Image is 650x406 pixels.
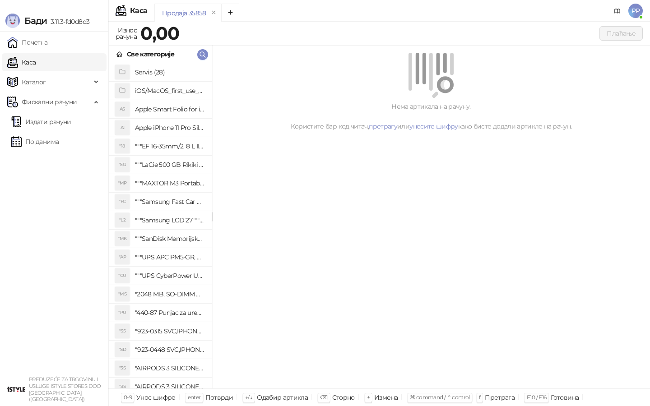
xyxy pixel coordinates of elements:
[374,392,398,403] div: Измена
[127,49,174,59] div: Све категорије
[115,250,130,264] div: "AP
[410,394,470,401] span: ⌘ command / ⌃ control
[599,26,643,41] button: Плаћање
[610,4,625,18] a: Документација
[628,4,643,18] span: PP
[135,342,204,357] h4: "923-0448 SVC,IPHONE,TOURQUE DRIVER KIT .65KGF- CM Šrafciger "
[140,22,179,44] strong: 0,00
[135,268,204,283] h4: """UPS CyberPower UT650EG, 650VA/360W , line-int., s_uko, desktop"""
[208,9,220,17] button: remove
[109,63,212,388] div: grid
[115,139,130,153] div: "18
[47,18,89,26] span: 3.11.3-fd0d8d3
[124,394,132,401] span: 0-9
[7,53,36,71] a: Каса
[205,392,233,403] div: Потврди
[5,14,20,28] img: Logo
[115,157,130,172] div: "5G
[135,194,204,209] h4: """Samsung Fast Car Charge Adapter, brzi auto punja_, boja crna"""
[115,176,130,190] div: "MP
[115,305,130,320] div: "PU
[135,102,204,116] h4: Apple Smart Folio for iPad mini (A17 Pro) - Sage
[485,392,515,403] div: Претрага
[115,102,130,116] div: AS
[7,33,48,51] a: Почетна
[11,133,59,151] a: По данима
[136,392,176,403] div: Унос шифре
[115,361,130,375] div: "3S
[409,122,458,130] a: унесите шифру
[115,342,130,357] div: "SD
[11,113,71,131] a: Издати рачуни
[223,101,639,131] div: Нема артикала на рачуну. Користите бар код читач, или како бисте додали артикле на рачун.
[135,139,204,153] h4: """EF 16-35mm/2, 8 L III USM"""
[115,120,130,135] div: AI
[162,8,206,18] div: Продаја 35858
[135,176,204,190] h4: """MAXTOR M3 Portable 2TB 2.5"""" crni eksterni hard disk HX-M201TCB/GM"""
[22,93,77,111] span: Фискални рачуни
[115,194,130,209] div: "FC
[135,379,204,394] h4: "AIRPODS 3 SILICONE CASE BLUE"
[257,392,308,403] div: Одабир артикла
[135,324,204,338] h4: "923-0315 SVC,IPHONE 5/5S BATTERY REMOVAL TRAY Držač za iPhone sa kojim se otvara display
[115,287,130,301] div: "MS
[135,65,204,79] h4: Servis (28)
[135,231,204,246] h4: """SanDisk Memorijska kartica 256GB microSDXC sa SD adapterom SDSQXA1-256G-GN6MA - Extreme PLUS, ...
[245,394,252,401] span: ↑/↓
[367,394,370,401] span: +
[115,268,130,283] div: "CU
[29,376,101,402] small: PREDUZEĆE ZA TRGOVINU I USLUGE ISTYLE STORES DOO [GEOGRAPHIC_DATA] ([GEOGRAPHIC_DATA])
[22,73,46,91] span: Каталог
[135,83,204,98] h4: iOS/MacOS_first_use_assistance (4)
[7,380,25,398] img: 64x64-companyLogo-77b92cf4-9946-4f36-9751-bf7bb5fd2c7d.png
[115,324,130,338] div: "S5
[135,305,204,320] h4: "440-87 Punjac za uredjaje sa micro USB portom 4/1, Stand."
[24,15,47,26] span: Бади
[221,4,239,22] button: Add tab
[135,250,204,264] h4: """UPS APC PM5-GR, Essential Surge Arrest,5 utic_nica"""
[135,213,204,227] h4: """Samsung LCD 27"""" C27F390FHUXEN"""
[114,24,139,42] div: Износ рачуна
[115,213,130,227] div: "L2
[115,379,130,394] div: "3S
[135,361,204,375] h4: "AIRPODS 3 SILICONE CASE BLACK"
[551,392,579,403] div: Готовина
[320,394,327,401] span: ⌫
[135,157,204,172] h4: """LaCie 500 GB Rikiki USB 3.0 / Ultra Compact & Resistant aluminum / USB 3.0 / 2.5"""""""
[135,120,204,135] h4: Apple iPhone 11 Pro Silicone Case - Black
[188,394,201,401] span: enter
[369,122,397,130] a: претрагу
[527,394,546,401] span: F10 / F16
[135,287,204,301] h4: "2048 MB, SO-DIMM DDRII, 667 MHz, Napajanje 1,8 0,1 V, Latencija CL5"
[479,394,480,401] span: f
[115,231,130,246] div: "MK
[130,7,147,14] div: Каса
[332,392,355,403] div: Сторно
